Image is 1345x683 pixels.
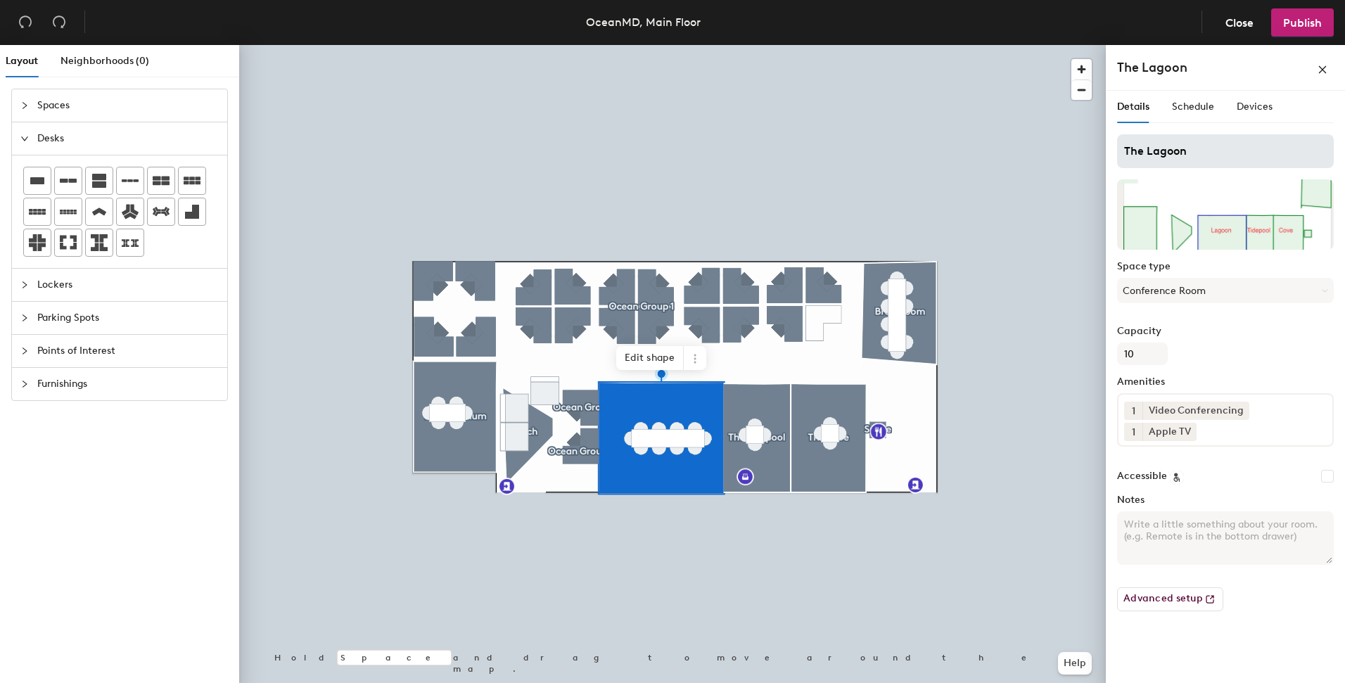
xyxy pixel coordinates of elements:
span: undo [18,15,32,29]
span: Layout [6,55,38,67]
button: Advanced setup [1117,587,1223,611]
label: Accessible [1117,471,1167,482]
img: The space named The Lagoon [1117,179,1334,250]
span: expanded [20,134,29,143]
label: Capacity [1117,326,1334,337]
span: collapsed [20,101,29,110]
span: Desks [37,122,219,155]
span: collapsed [20,380,29,388]
label: Space type [1117,261,1334,272]
span: Devices [1237,101,1273,113]
span: Neighborhoods (0) [60,55,149,67]
span: collapsed [20,314,29,322]
span: Spaces [37,89,219,122]
span: Lockers [37,269,219,301]
div: Video Conferencing [1142,402,1249,420]
button: Undo (⌘ + Z) [11,8,39,37]
span: Details [1117,101,1149,113]
button: 1 [1124,402,1142,420]
label: Amenities [1117,376,1334,388]
button: Help [1058,652,1092,675]
span: Furnishings [37,368,219,400]
span: Points of Interest [37,335,219,367]
span: 1 [1132,404,1135,419]
span: Close [1225,16,1254,30]
label: Notes [1117,494,1334,506]
span: collapsed [20,281,29,289]
span: 1 [1132,425,1135,440]
button: 1 [1124,423,1142,441]
div: OceanMD, Main Floor [586,13,701,31]
span: Schedule [1172,101,1214,113]
button: Publish [1271,8,1334,37]
button: Close [1213,8,1266,37]
button: Conference Room [1117,278,1334,303]
span: Parking Spots [37,302,219,334]
span: collapsed [20,347,29,355]
h4: The Lagoon [1117,58,1187,77]
span: Edit shape [616,346,684,370]
button: Redo (⌘ + ⇧ + Z) [45,8,73,37]
span: Publish [1283,16,1322,30]
div: Apple TV [1142,423,1197,441]
span: close [1318,65,1327,75]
